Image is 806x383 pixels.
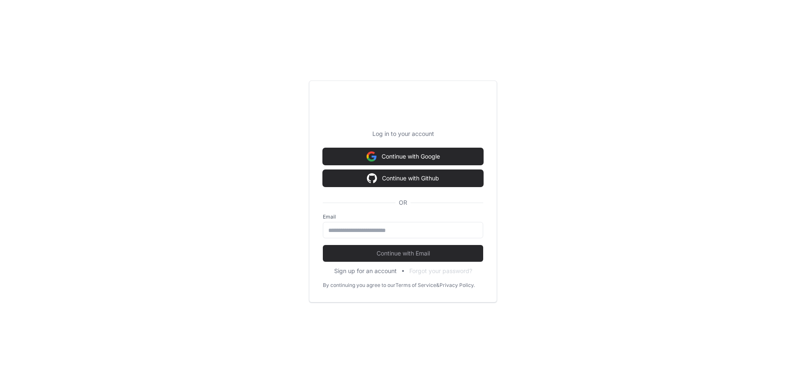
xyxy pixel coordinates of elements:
img: Sign in with google [366,148,377,165]
div: By continuing you agree to our [323,282,395,289]
img: Sign in with google [367,170,377,187]
button: Continue with Email [323,245,483,262]
label: Email [323,214,483,220]
button: Continue with Google [323,148,483,165]
p: Log in to your account [323,130,483,138]
div: & [436,282,440,289]
button: Forgot your password? [409,267,472,275]
span: Continue with Email [323,249,483,258]
span: OR [395,198,411,207]
button: Sign up for an account [334,267,397,275]
a: Terms of Service [395,282,436,289]
button: Continue with Github [323,170,483,187]
a: Privacy Policy. [440,282,475,289]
